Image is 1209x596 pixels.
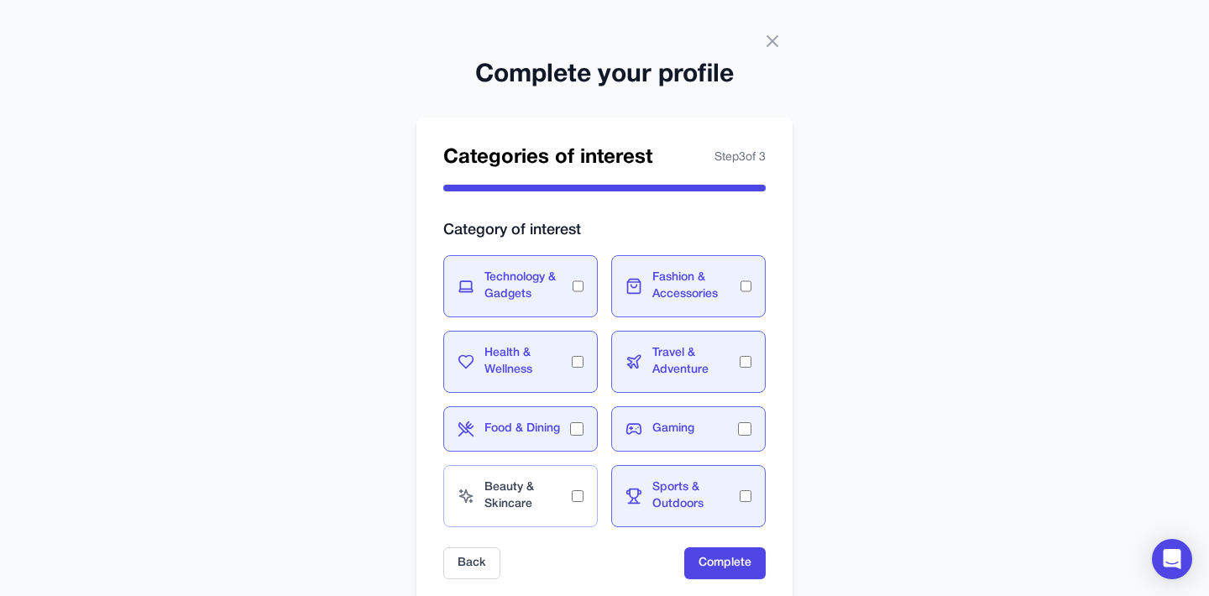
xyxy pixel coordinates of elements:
[484,269,573,303] span: Technology & Gadgets
[443,144,652,171] h2: Categories of interest
[416,60,793,91] h2: Complete your profile
[1152,539,1192,579] div: Open Intercom Messenger
[652,269,741,303] span: Fashion & Accessories
[652,345,740,379] span: Travel & Adventure
[652,421,738,437] span: Gaming
[443,547,500,579] button: Back
[652,479,740,513] span: Sports & Outdoors
[484,421,570,437] span: Food & Dining
[484,479,572,513] span: Beauty & Skincare
[684,547,766,579] button: Complete
[714,149,766,166] span: Step 3 of 3
[443,218,766,242] h3: Category of interest
[484,345,572,379] span: Health & Wellness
